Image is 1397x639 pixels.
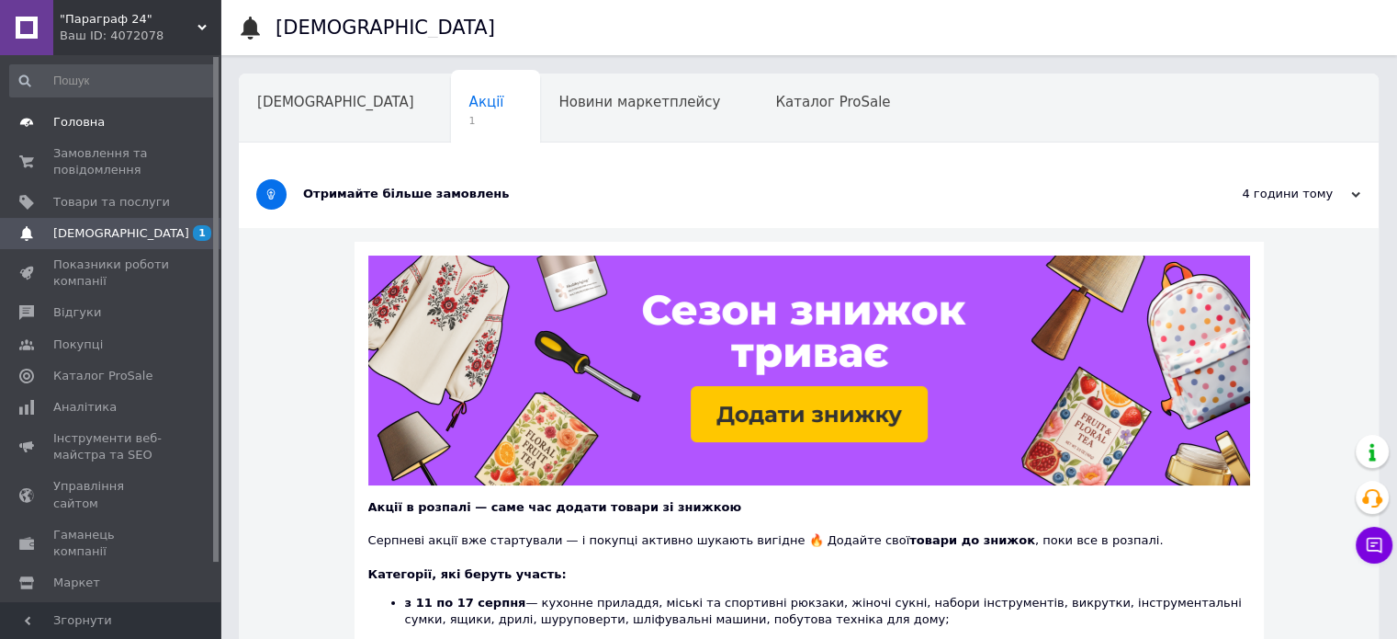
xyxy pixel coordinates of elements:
[276,17,495,39] h1: [DEMOGRAPHIC_DATA]
[60,28,220,44] div: Ваш ID: 4072078
[368,500,741,514] b: Акції в розпалі — саме час додати товари зі знижкою
[775,94,890,110] span: Каталог ProSale
[257,94,414,110] span: [DEMOGRAPHIC_DATA]
[53,430,170,463] span: Інструменти веб-майстра та SEO
[60,11,197,28] span: "Параграф 24"
[53,304,101,321] span: Відгуки
[405,596,526,610] b: з 11 по 17 серпня
[193,225,211,241] span: 1
[53,225,189,242] span: [DEMOGRAPHIC_DATA]
[909,533,1035,547] b: товари до знижок
[53,114,105,131] span: Головна
[53,194,170,211] span: Товари та послуги
[53,527,170,560] span: Гаманець компанії
[53,478,170,511] span: Управління сайтом
[368,516,1250,549] div: Серпневі акції вже стартували — і покупці активно шукають вигідне 🔥 Додайте свої , поки все в роз...
[558,94,720,110] span: Новини маркетплейсу
[9,64,217,97] input: Пошук
[1177,186,1360,202] div: 4 години тому
[303,186,1177,202] div: Отримайте більше замовлень
[1356,527,1392,564] button: Чат з покупцем
[53,368,152,384] span: Каталог ProSale
[53,145,170,178] span: Замовлення та повідомлення
[53,337,103,353] span: Покупці
[53,257,170,290] span: Показники роботи компанії
[53,399,117,416] span: Аналітика
[368,567,567,581] b: Категорії, які беруть участь:
[469,114,504,128] span: 1
[469,94,504,110] span: Акції
[53,575,100,591] span: Маркет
